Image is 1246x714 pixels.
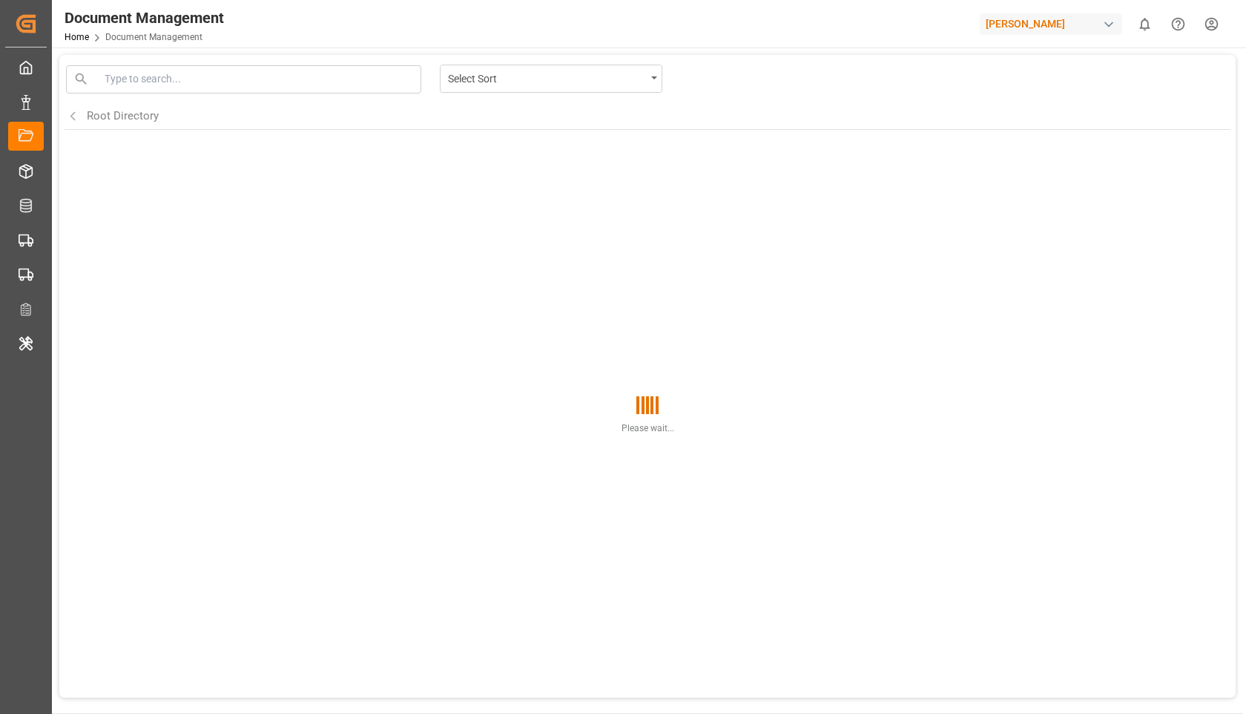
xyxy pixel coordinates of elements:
[440,65,662,93] button: open menu
[980,10,1128,38] button: [PERSON_NAME]
[65,32,89,42] a: Home
[105,71,418,87] input: Type to search...
[622,422,674,435] div: Please wait...
[65,7,224,29] div: Document Management
[448,68,646,87] div: Select Sort
[87,108,159,125] div: Root Directory
[980,13,1122,35] div: [PERSON_NAME]
[1128,7,1161,41] button: show 0 new notifications
[1161,7,1195,41] button: Help Center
